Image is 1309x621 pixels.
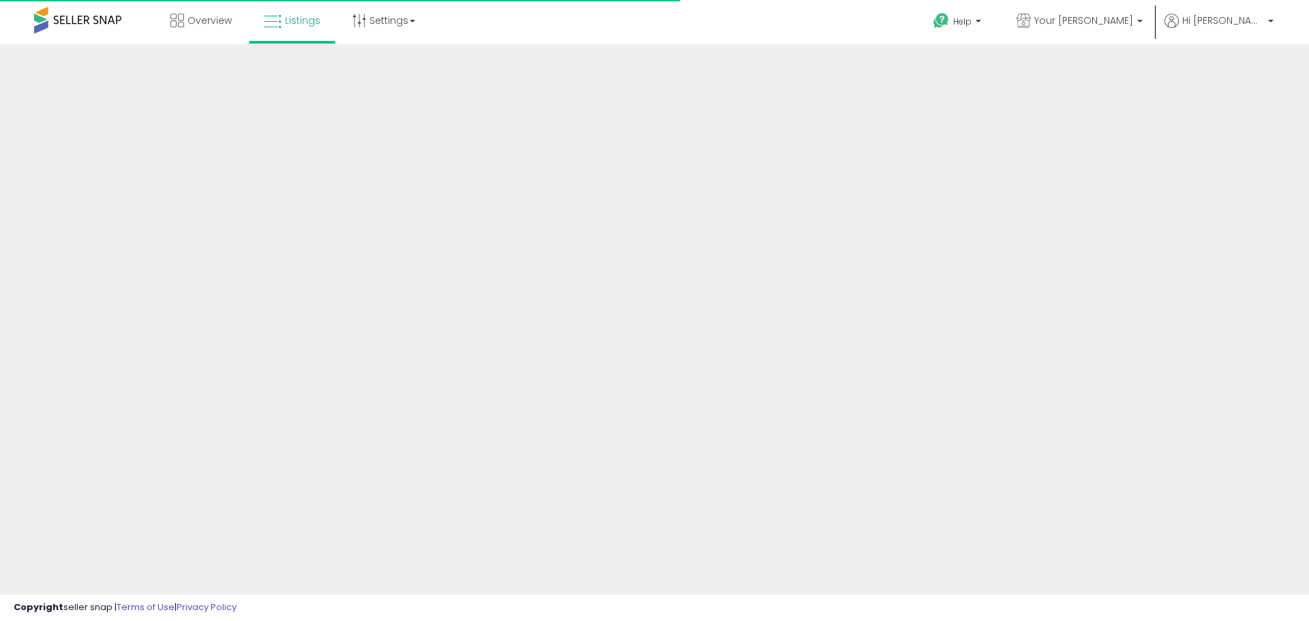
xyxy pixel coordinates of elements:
a: Privacy Policy [177,601,237,614]
span: Your [PERSON_NAME] [1034,14,1133,27]
span: Overview [187,14,232,27]
a: Terms of Use [117,601,175,614]
a: Help [922,2,995,44]
a: Hi [PERSON_NAME] [1164,14,1274,44]
span: Help [953,16,972,27]
span: Hi [PERSON_NAME] [1182,14,1264,27]
div: seller snap | | [14,601,237,614]
strong: Copyright [14,601,63,614]
span: Listings [285,14,320,27]
i: Get Help [933,12,950,29]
